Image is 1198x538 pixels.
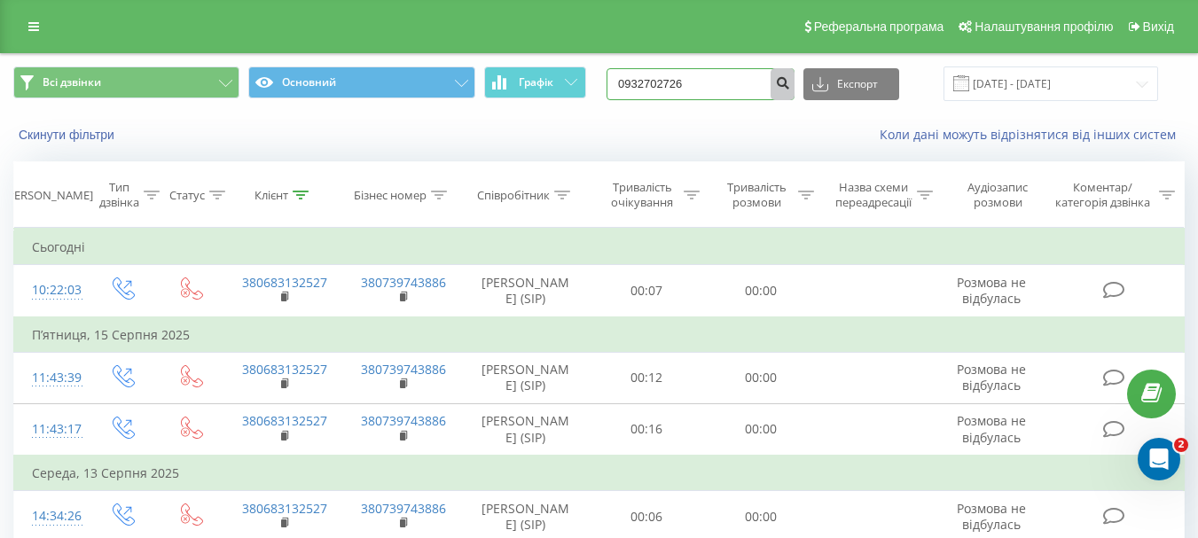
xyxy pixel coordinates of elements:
[957,412,1026,445] span: Розмова не відбулась
[607,68,795,100] input: Пошук за номером
[1174,438,1188,452] span: 2
[462,403,590,456] td: [PERSON_NAME] (SIP)
[32,273,69,308] div: 10:22:03
[242,500,327,517] a: 380683132527
[814,19,944,34] span: Реферальна програма
[606,180,679,210] div: Тривалість очікування
[704,403,818,456] td: 00:00
[720,180,794,210] div: Тривалість розмови
[361,361,446,378] a: 380739743886
[4,188,93,203] div: [PERSON_NAME]
[254,188,288,203] div: Клієнт
[953,180,1043,210] div: Аудіозапис розмови
[361,412,446,429] a: 380739743886
[13,127,123,143] button: Скинути фільтри
[361,274,446,291] a: 380739743886
[975,19,1113,34] span: Налаштування профілю
[169,188,205,203] div: Статус
[1051,180,1155,210] div: Коментар/категорія дзвінка
[590,265,704,317] td: 00:07
[32,499,69,534] div: 14:34:26
[880,126,1185,143] a: Коли дані можуть відрізнятися вiд інших систем
[32,412,69,447] div: 11:43:17
[957,500,1026,533] span: Розмова не відбулась
[14,317,1185,353] td: П’ятниця, 15 Серпня 2025
[957,361,1026,394] span: Розмова не відбулась
[590,352,704,403] td: 00:12
[14,456,1185,491] td: Середа, 13 Серпня 2025
[248,66,474,98] button: Основний
[32,361,69,395] div: 11:43:39
[1138,438,1180,480] iframe: Intercom live chat
[590,403,704,456] td: 00:16
[354,188,427,203] div: Бізнес номер
[834,180,912,210] div: Назва схеми переадресації
[704,352,818,403] td: 00:00
[957,274,1026,307] span: Розмова не відбулась
[242,274,327,291] a: 380683132527
[1143,19,1174,34] span: Вихід
[99,180,139,210] div: Тип дзвінка
[242,361,327,378] a: 380683132527
[803,68,899,100] button: Експорт
[462,352,590,403] td: [PERSON_NAME] (SIP)
[14,230,1185,265] td: Сьогодні
[43,75,101,90] span: Всі дзвінки
[462,265,590,317] td: [PERSON_NAME] (SIP)
[361,500,446,517] a: 380739743886
[13,66,239,98] button: Всі дзвінки
[704,265,818,317] td: 00:00
[519,76,553,89] span: Графік
[242,412,327,429] a: 380683132527
[477,188,550,203] div: Співробітник
[484,66,586,98] button: Графік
